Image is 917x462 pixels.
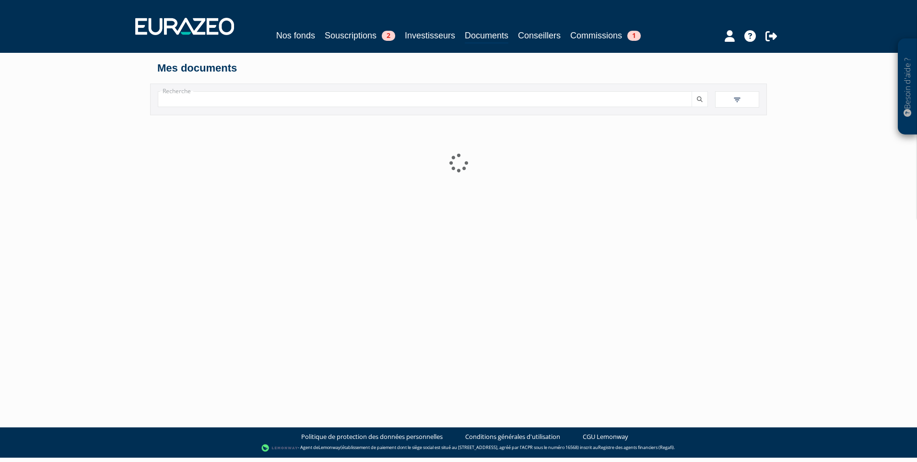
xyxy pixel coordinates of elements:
[158,91,692,107] input: Recherche
[902,44,913,130] p: Besoin d'aide ?
[570,29,641,42] a: Commissions1
[598,445,674,451] a: Registre des agents financiers (Regafi)
[465,432,560,441] a: Conditions générales d'utilisation
[382,31,395,41] span: 2
[261,443,298,453] img: logo-lemonway.png
[405,29,455,42] a: Investisseurs
[10,443,907,453] div: - Agent de (établissement de paiement dont le siège social est situé au [STREET_ADDRESS], agréé p...
[276,29,315,42] a: Nos fonds
[318,445,341,451] a: Lemonway
[135,18,234,35] img: 1732889491-logotype_eurazeo_blanc_rvb.png
[301,432,443,441] a: Politique de protection des données personnelles
[518,29,561,42] a: Conseillers
[325,29,395,42] a: Souscriptions2
[157,62,760,74] h4: Mes documents
[627,31,641,41] span: 1
[733,96,741,104] img: filter.svg
[583,432,628,441] a: CGU Lemonway
[465,29,508,44] a: Documents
